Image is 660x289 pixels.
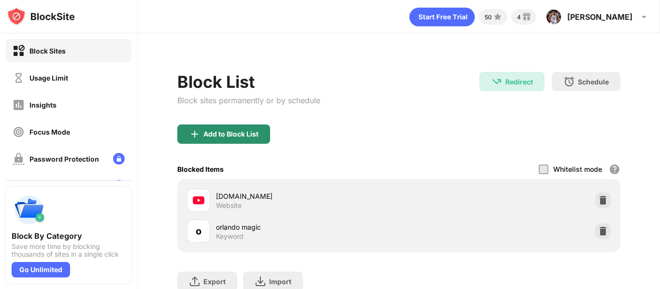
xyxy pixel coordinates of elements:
div: Password Protection [29,155,99,163]
div: Go Unlimited [12,262,70,277]
div: Redirect [505,78,533,86]
img: focus-off.svg [13,126,25,138]
img: insights-off.svg [13,99,25,111]
div: Website [216,201,242,210]
div: Schedule [578,78,609,86]
img: push-categories.svg [12,193,46,227]
div: Blocked Items [177,165,224,173]
div: Usage Limit [29,74,68,82]
div: Insights [29,101,57,109]
div: 50 [485,14,492,21]
div: orlando magic [216,222,399,232]
div: [PERSON_NAME] [567,12,632,22]
img: lock-menu.svg [113,180,125,192]
div: Block By Category [12,231,126,241]
div: Import [269,277,291,286]
img: block-on.svg [13,45,25,57]
img: lock-menu.svg [113,153,125,165]
div: Block sites permanently or by schedule [177,96,320,105]
div: o [196,224,201,238]
img: ACg8ocKpg24p4Y5FRBo_c-MqKmeHC6YSwgdyKB41-9bZjPLYXJT1bCE=s96-c [546,9,561,25]
div: 4 [517,14,521,21]
div: Block List [177,72,320,92]
div: Block Sites [29,47,66,55]
img: reward-small.svg [521,11,532,23]
img: time-usage-off.svg [13,72,25,84]
img: customize-block-page-off.svg [13,180,25,192]
img: points-small.svg [492,11,503,23]
div: Focus Mode [29,128,70,136]
img: password-protection-off.svg [13,153,25,165]
div: Keyword [216,232,244,241]
img: logo-blocksite.svg [7,7,75,26]
div: [DOMAIN_NAME] [216,191,399,201]
img: favicons [193,194,204,206]
div: Add to Block List [203,130,258,138]
div: Export [203,277,226,286]
div: Whitelist mode [553,165,602,173]
div: animation [409,7,475,27]
div: Save more time by blocking thousands of sites in a single click [12,243,126,258]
